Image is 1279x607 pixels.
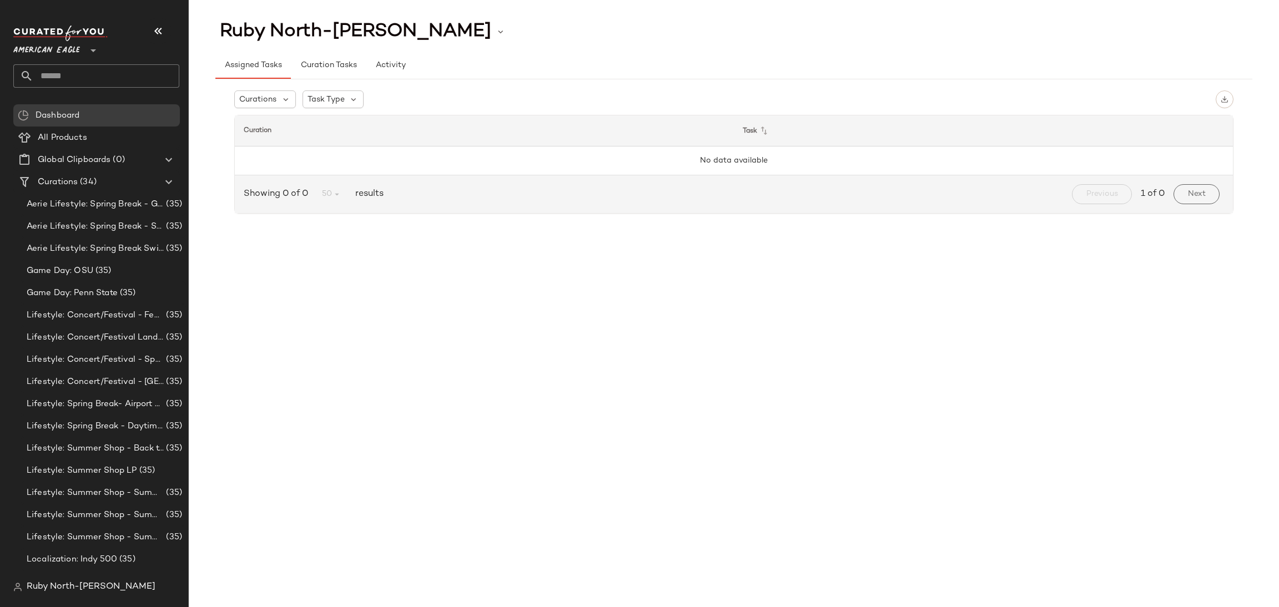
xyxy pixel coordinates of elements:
[36,109,79,122] span: Dashboard
[224,61,282,70] span: Assigned Tasks
[1174,184,1220,204] button: Next
[118,575,137,588] span: (35)
[27,287,118,300] span: Game Day: Penn State
[27,376,164,388] span: Lifestyle: Concert/Festival - [GEOGRAPHIC_DATA]
[235,146,1233,175] td: No data available
[164,242,182,255] span: (35)
[239,94,276,105] span: Curations
[164,487,182,499] span: (35)
[244,188,313,201] span: Showing 0 of 0
[164,198,182,211] span: (35)
[27,220,164,233] span: Aerie Lifestyle: Spring Break - Sporty
[13,38,80,58] span: American Eagle
[27,331,164,344] span: Lifestyle: Concert/Festival Landing Page
[27,442,164,455] span: Lifestyle: Summer Shop - Back to School Essentials
[164,331,182,344] span: (35)
[137,464,155,477] span: (35)
[27,580,155,594] span: Ruby North-[PERSON_NAME]
[27,531,164,544] span: Lifestyle: Summer Shop - Summer Study Sessions
[27,464,137,477] span: Lifestyle: Summer Shop LP
[118,287,136,300] span: (35)
[27,509,164,522] span: Lifestyle: Summer Shop - Summer Internship
[27,575,118,588] span: Localization: Jazz Fest
[27,242,164,255] span: Aerie Lifestyle: Spring Break Swimsuits Landing Page
[164,309,182,322] span: (35)
[164,531,182,544] span: (35)
[18,110,29,121] img: svg%3e
[1221,95,1228,103] img: svg%3e
[164,376,182,388] span: (35)
[375,61,406,70] span: Activity
[110,154,124,166] span: (0)
[308,94,345,105] span: Task Type
[13,583,22,591] img: svg%3e
[38,154,110,166] span: Global Clipboards
[164,442,182,455] span: (35)
[164,420,182,433] span: (35)
[117,553,135,566] span: (35)
[1187,190,1206,199] span: Next
[300,61,356,70] span: Curation Tasks
[351,188,384,201] span: results
[27,553,117,566] span: Localization: Indy 500
[1141,188,1165,201] span: 1 of 0
[38,176,78,189] span: Curations
[27,198,164,211] span: Aerie Lifestyle: Spring Break - Girly/Femme
[27,420,164,433] span: Lifestyle: Spring Break - Daytime Casual
[38,131,87,144] span: All Products
[93,265,112,277] span: (35)
[27,309,164,322] span: Lifestyle: Concert/Festival - Femme
[164,220,182,233] span: (35)
[78,176,97,189] span: (34)
[13,26,108,41] img: cfy_white_logo.C9jOOHJF.svg
[235,115,734,146] th: Curation
[734,115,1233,146] th: Task
[220,21,491,42] span: Ruby North-[PERSON_NAME]
[27,487,164,499] span: Lifestyle: Summer Shop - Summer Abroad
[164,353,182,366] span: (35)
[27,353,164,366] span: Lifestyle: Concert/Festival - Sporty
[27,398,164,411] span: Lifestyle: Spring Break- Airport Style
[164,398,182,411] span: (35)
[27,265,93,277] span: Game Day: OSU
[164,509,182,522] span: (35)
